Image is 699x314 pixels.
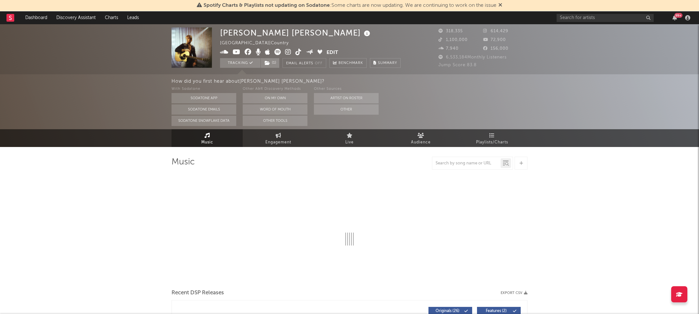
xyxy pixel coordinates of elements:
[220,27,372,38] div: [PERSON_NAME] [PERSON_NAME]
[438,38,468,42] span: 1,100,000
[21,11,52,24] a: Dashboard
[243,129,314,147] a: Engagement
[172,85,236,93] div: With Sodatone
[314,129,385,147] a: Live
[243,116,307,126] button: Other Tools
[261,58,279,68] button: (1)
[172,104,236,115] button: Sodatone Emails
[201,139,213,146] span: Music
[261,58,280,68] span: ( 1 )
[674,13,682,18] div: 99 +
[370,58,401,68] button: Summary
[243,104,307,115] button: Word Of Mouth
[483,47,508,51] span: 156,000
[314,85,379,93] div: Other Sources
[438,47,459,51] span: 7,940
[172,129,243,147] a: Music
[456,129,527,147] a: Playlists/Charts
[123,11,143,24] a: Leads
[327,49,338,57] button: Edit
[433,309,462,313] span: Originals ( 26 )
[52,11,100,24] a: Discovery Assistant
[438,29,463,33] span: 318,335
[172,116,236,126] button: Sodatone Snowflake Data
[329,58,367,68] a: Benchmark
[220,39,296,47] div: [GEOGRAPHIC_DATA] | Country
[378,61,397,65] span: Summary
[204,3,330,8] span: Spotify Charts & Playlists not updating on Sodatone
[314,104,379,115] button: Other
[345,139,354,146] span: Live
[204,3,496,8] span: : Some charts are now updating. We are continuing to work on the issue
[243,93,307,103] button: On My Own
[483,29,508,33] span: 614,429
[172,93,236,103] button: Sodatone App
[481,309,511,313] span: Features ( 2 )
[432,161,501,166] input: Search by song name or URL
[385,129,456,147] a: Audience
[498,3,502,8] span: Dismiss
[483,38,506,42] span: 72,900
[315,62,323,65] em: Off
[501,291,527,295] button: Export CSV
[411,139,431,146] span: Audience
[243,85,307,93] div: Other A&R Discovery Methods
[283,58,326,68] button: Email AlertsOff
[672,15,677,20] button: 99+
[172,78,699,85] div: How did you first hear about [PERSON_NAME] [PERSON_NAME] ?
[557,14,654,22] input: Search for artists
[476,139,508,146] span: Playlists/Charts
[172,289,224,297] span: Recent DSP Releases
[100,11,123,24] a: Charts
[438,63,477,67] span: Jump Score: 83.8
[314,93,379,103] button: Artist on Roster
[265,139,291,146] span: Engagement
[220,58,261,68] button: Tracking
[338,59,363,67] span: Benchmark
[438,55,507,59] span: 6,533,184 Monthly Listeners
